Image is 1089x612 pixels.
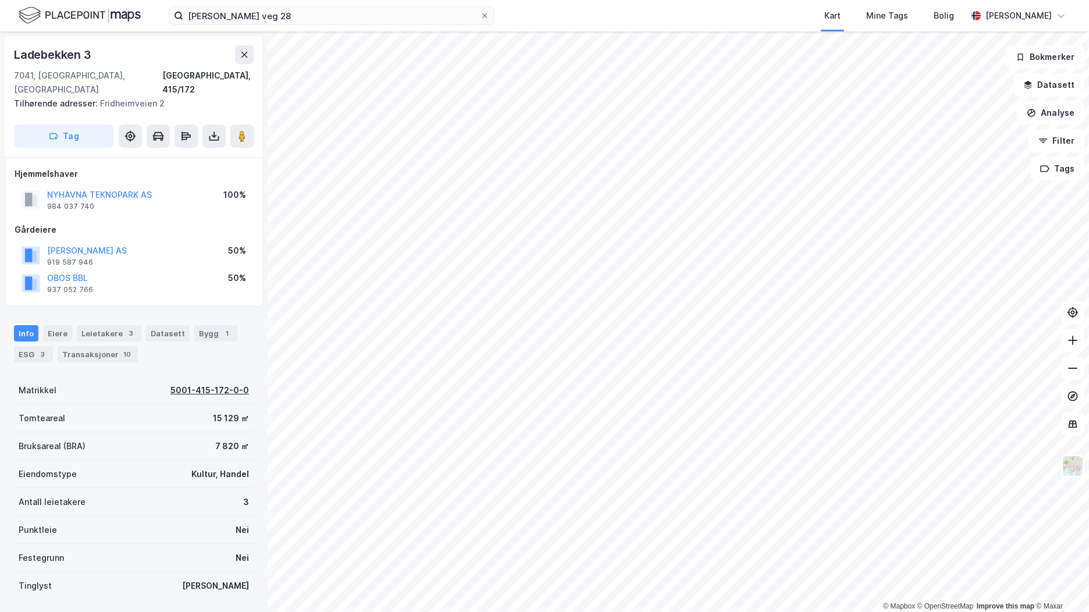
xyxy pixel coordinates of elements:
[43,325,72,341] div: Eiere
[47,285,93,294] div: 937 052 766
[824,9,841,23] div: Kart
[215,439,249,453] div: 7 820 ㎡
[182,579,249,593] div: [PERSON_NAME]
[213,411,249,425] div: 15 129 ㎡
[125,328,137,339] div: 3
[19,579,52,593] div: Tinglyst
[19,523,57,537] div: Punktleie
[1031,556,1089,612] div: Kontrollprogram for chat
[19,467,77,481] div: Eiendomstype
[15,223,253,237] div: Gårdeiere
[236,523,249,537] div: Nei
[1028,129,1084,152] button: Filter
[221,328,233,339] div: 1
[58,346,138,362] div: Transaksjoner
[170,383,249,397] div: 5001-415-172-0-0
[985,9,1052,23] div: [PERSON_NAME]
[19,439,86,453] div: Bruksareal (BRA)
[1013,73,1084,97] button: Datasett
[14,98,100,108] span: Tilhørende adresser:
[194,325,237,341] div: Bygg
[228,244,246,258] div: 50%
[121,348,133,360] div: 10
[19,551,64,565] div: Festegrunn
[146,325,190,341] div: Datasett
[77,325,141,341] div: Leietakere
[14,45,94,64] div: Ladebekken 3
[37,348,48,360] div: 3
[977,602,1034,610] a: Improve this map
[19,411,65,425] div: Tomteareal
[14,124,114,148] button: Tag
[1017,101,1084,124] button: Analyse
[19,5,141,26] img: logo.f888ab2527a4732fd821a326f86c7f29.svg
[223,188,246,202] div: 100%
[883,602,915,610] a: Mapbox
[14,97,244,111] div: Fridheimveien 2
[917,602,974,610] a: OpenStreetMap
[183,7,480,24] input: Søk på adresse, matrikkel, gårdeiere, leietakere eller personer
[14,325,38,341] div: Info
[191,467,249,481] div: Kultur, Handel
[866,9,908,23] div: Mine Tags
[14,346,53,362] div: ESG
[243,495,249,509] div: 3
[15,167,253,181] div: Hjemmelshaver
[47,202,94,211] div: 984 037 740
[228,271,246,285] div: 50%
[1031,556,1089,612] iframe: Chat Widget
[162,69,254,97] div: [GEOGRAPHIC_DATA], 415/172
[14,69,162,97] div: 7041, [GEOGRAPHIC_DATA], [GEOGRAPHIC_DATA]
[1006,45,1084,69] button: Bokmerker
[236,551,249,565] div: Nei
[934,9,954,23] div: Bolig
[1062,455,1084,477] img: Z
[47,258,93,267] div: 919 587 946
[1030,157,1084,180] button: Tags
[19,495,86,509] div: Antall leietakere
[19,383,56,397] div: Matrikkel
